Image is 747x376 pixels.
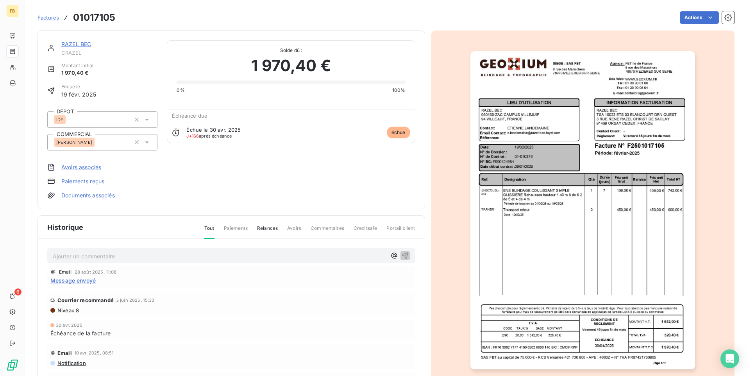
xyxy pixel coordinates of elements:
span: Paiements [224,225,248,238]
span: 1 970,40 € [251,54,331,77]
img: invoice_thumbnail [470,51,695,369]
a: Avoirs associés [61,163,101,171]
span: 19 févr. 2025 [61,90,96,98]
span: Échue le 30 avr. 2025 [186,127,241,133]
h3: 01017105 [73,11,115,25]
span: Historique [47,222,84,233]
span: Émise le [61,83,96,90]
span: 10 avr. 2025, 08:51 [74,351,114,355]
span: Email [59,270,71,274]
span: Portail client [386,225,415,238]
span: Tout [204,225,214,239]
span: 1 970,40 € [61,69,93,77]
span: 6 [14,288,21,295]
span: échue [387,127,410,138]
span: Message envoyé [50,276,96,285]
span: IDF [56,117,63,122]
span: 0% [177,87,184,94]
img: Logo LeanPay [6,359,19,371]
span: 30 avr. 2025 [56,323,82,328]
span: CRAZEL [61,50,157,56]
span: Échéance de la facture [50,329,111,337]
span: 28 août 2025, 11:08 [75,270,117,274]
a: Paiements reçus [61,177,104,185]
span: [PERSON_NAME] [56,140,92,145]
span: Email [57,350,72,356]
div: Open Intercom Messenger [720,349,739,368]
div: FB [6,5,19,17]
span: Avoirs [287,225,301,238]
span: Solde dû : [177,47,405,54]
button: Actions [680,11,719,24]
a: Factures [38,14,59,21]
span: Niveau 8 [57,307,79,313]
span: Échéance due [172,113,207,119]
span: Courrier recommandé [57,297,114,303]
span: Creditsafe [354,225,377,238]
a: Documents associés [61,192,115,199]
a: RAZEL BEC [61,41,91,47]
span: J+166 [186,133,199,139]
span: 100% [392,87,406,94]
span: 3 juin 2025, 15:33 [116,298,155,303]
span: Montant initial [61,62,93,69]
span: Relances [257,225,278,238]
span: après échéance [186,134,232,138]
span: Notification [57,360,86,366]
span: Commentaires [311,225,344,238]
